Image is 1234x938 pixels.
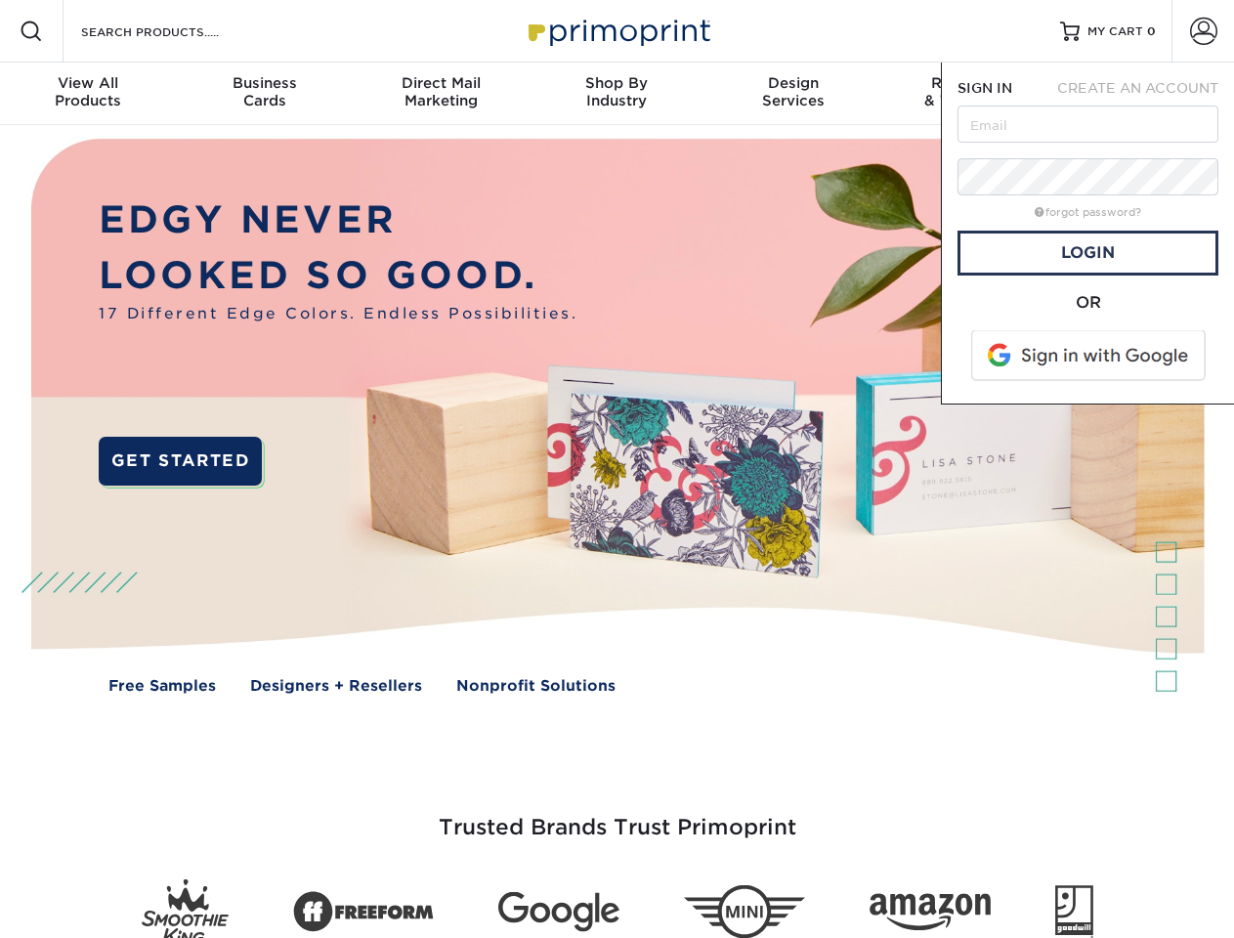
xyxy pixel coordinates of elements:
a: Shop ByIndustry [529,63,704,125]
a: BusinessCards [176,63,352,125]
a: Direct MailMarketing [353,63,529,125]
a: Free Samples [108,675,216,698]
a: DesignServices [705,63,881,125]
span: MY CART [1087,23,1143,40]
h3: Trusted Brands Trust Primoprint [46,768,1189,864]
a: forgot password? [1035,206,1141,219]
img: Goodwill [1055,885,1093,938]
div: & Templates [881,74,1057,109]
a: Nonprofit Solutions [456,675,616,698]
div: OR [957,291,1218,315]
span: Design [705,74,881,92]
span: CREATE AN ACCOUNT [1057,80,1218,96]
img: Google [498,892,619,932]
img: Amazon [870,894,991,931]
input: Email [957,106,1218,143]
a: Resources& Templates [881,63,1057,125]
a: GET STARTED [99,437,262,486]
a: Designers + Resellers [250,675,422,698]
div: Cards [176,74,352,109]
p: LOOKED SO GOOD. [99,248,577,304]
div: Industry [529,74,704,109]
span: 0 [1147,24,1156,38]
div: Services [705,74,881,109]
span: 17 Different Edge Colors. Endless Possibilities. [99,303,577,325]
span: Shop By [529,74,704,92]
img: Primoprint [520,10,715,52]
span: Resources [881,74,1057,92]
div: Marketing [353,74,529,109]
a: Login [957,231,1218,276]
input: SEARCH PRODUCTS..... [79,20,270,43]
span: Direct Mail [353,74,529,92]
p: EDGY NEVER [99,192,577,248]
span: Business [176,74,352,92]
span: SIGN IN [957,80,1012,96]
